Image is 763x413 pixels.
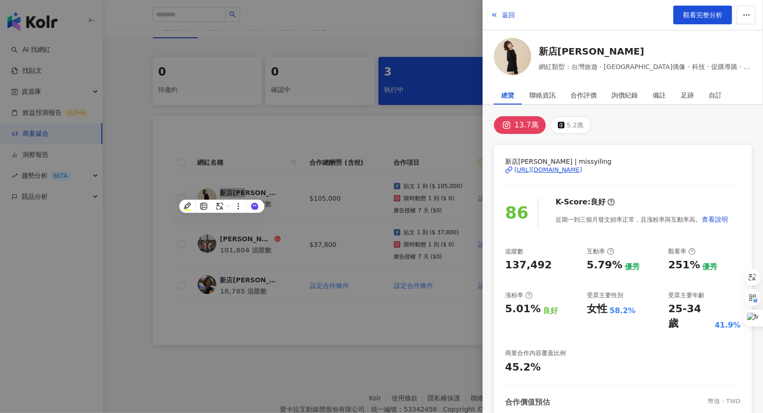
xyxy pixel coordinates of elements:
div: 優秀 [625,262,640,272]
div: 備註 [653,86,666,105]
img: KOL Avatar [494,38,531,75]
div: 商業合作內容覆蓋比例 [505,349,566,357]
div: 追蹤數 [505,247,523,256]
a: [URL][DOMAIN_NAME] [505,166,741,174]
span: 返回 [502,11,515,19]
div: 自訂 [709,86,722,105]
div: 5.01% [505,302,541,316]
button: 查看說明 [701,210,728,229]
div: [URL][DOMAIN_NAME] [514,166,582,174]
div: 聯絡資訊 [529,86,556,105]
div: 251% [668,258,700,273]
div: K-Score : [556,197,615,207]
a: 新店[PERSON_NAME] [539,45,752,58]
div: 58.2% [610,306,636,316]
div: 25-34 歲 [668,302,712,331]
div: 137,492 [505,258,552,273]
div: 受眾主要性別 [587,291,623,300]
button: 返回 [490,6,515,24]
div: 良好 [543,306,558,316]
div: 合作評價 [570,86,597,105]
div: 5.2萬 [567,119,584,132]
span: 查看說明 [702,216,728,223]
div: 互動率 [587,247,614,256]
div: 41.9% [714,320,741,330]
button: 5.2萬 [550,116,591,134]
div: 13.7萬 [514,119,539,132]
button: 13.7萬 [494,116,546,134]
div: 合作價值預估 [505,397,550,407]
div: 觀看率 [668,247,696,256]
a: 觀看完整分析 [673,6,732,24]
div: 幣值：TWD [708,397,741,407]
a: KOL Avatar [494,38,531,78]
div: 總覽 [501,86,514,105]
div: 詢價紀錄 [612,86,638,105]
div: 漲粉率 [505,291,533,300]
div: 優秀 [702,262,717,272]
span: 觀看完整分析 [683,11,722,19]
div: 良好 [591,197,606,207]
div: 5.79% [587,258,622,273]
div: 女性 [587,302,607,316]
div: 足跡 [681,86,694,105]
div: 45.2% [505,360,541,375]
span: 新店[PERSON_NAME] | missyiling [505,156,741,167]
div: 近期一到三個月發文頻率正常，且漲粉率與互動率高。 [556,210,728,229]
div: 86 [505,200,528,226]
div: 受眾主要年齡 [668,291,705,300]
span: 網紅類型：台灣旅遊 · [GEOGRAPHIC_DATA]偶像 · 科技 · 促購導購 · 3C家電 · 美食 · 音樂 · 旅遊 [539,62,752,72]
